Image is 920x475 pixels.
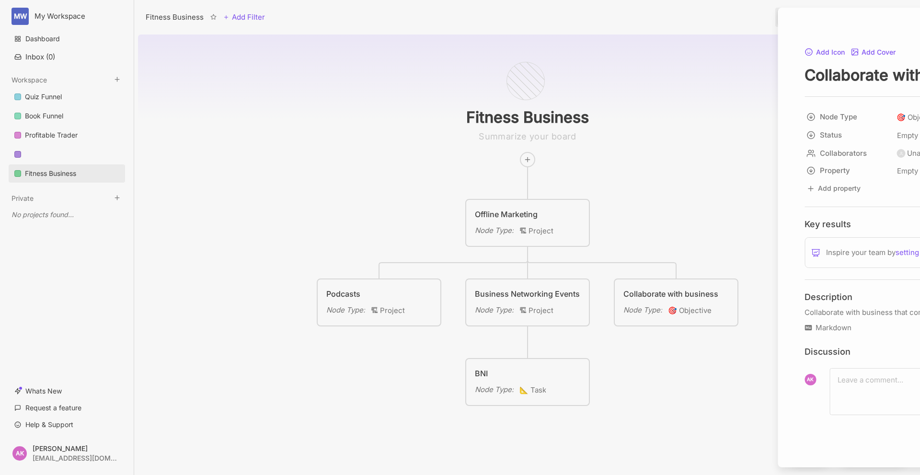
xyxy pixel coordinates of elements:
h4: Key results [805,219,851,230]
button: Add Icon [805,48,845,57]
h4: Discussion [805,346,851,357]
button: Collaborators [802,145,894,162]
span: Empty [897,129,919,142]
div: AK [805,374,816,385]
button: Node Type [802,108,894,126]
button: Add property [805,182,862,195]
button: Property [802,162,894,179]
span: Status [820,129,883,141]
span: Property [820,165,883,176]
span: Empty [897,165,919,177]
span: Node Type [820,111,883,123]
button: Add Cover [851,48,896,57]
i: 🎯 [897,113,908,122]
button: Status [802,127,894,144]
span: Collaborators [820,148,883,159]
